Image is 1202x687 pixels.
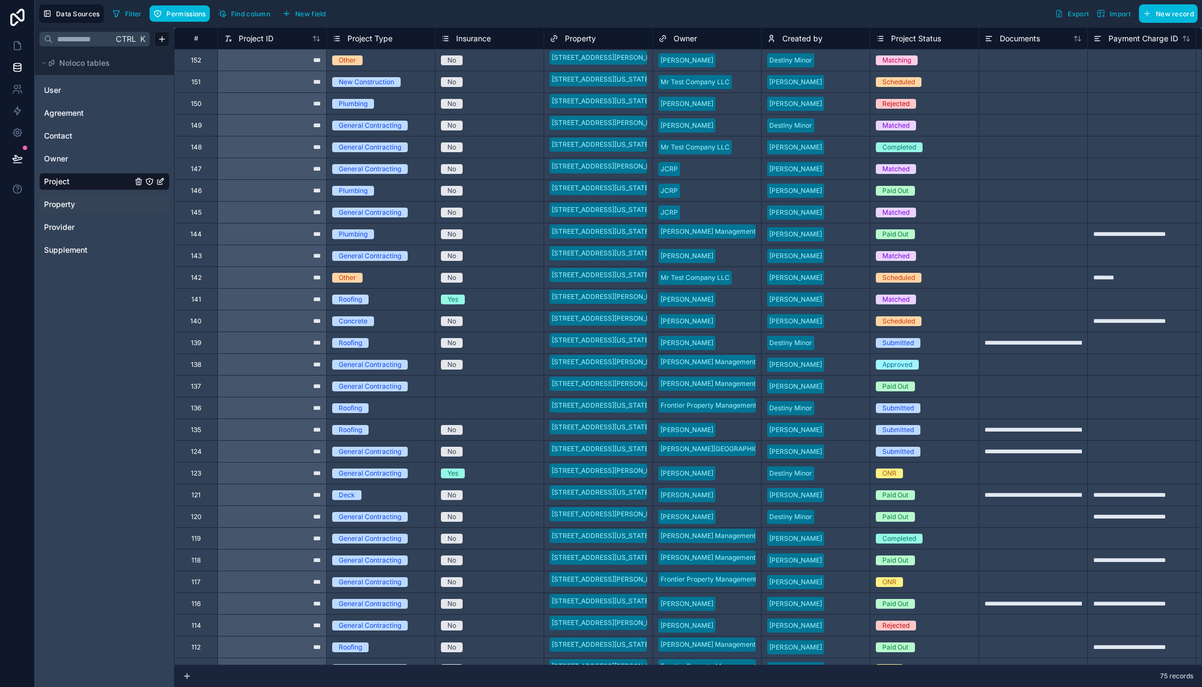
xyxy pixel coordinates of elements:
div: No [447,164,456,174]
div: Agreement [39,104,170,122]
div: [PERSON_NAME] [769,599,822,609]
div: Mr Test Company LLC [661,273,730,283]
div: Destiny Minor [769,512,812,522]
div: [PERSON_NAME] [769,664,822,674]
button: Permissions [150,5,209,22]
div: General Contracting [339,621,401,630]
div: No [447,447,456,457]
div: General Contracting [339,469,401,478]
div: # [183,34,209,42]
div: Matched [882,251,910,261]
div: [STREET_ADDRESS][US_STATE] [552,444,651,454]
span: Created by [782,33,823,44]
div: 111 [192,665,200,673]
div: Deck [339,490,355,500]
div: [STREET_ADDRESS][US_STATE] [552,553,651,563]
div: Paid Out [882,229,908,239]
a: Permissions [150,5,214,22]
div: 148 [191,143,202,152]
div: General Contracting [339,664,401,674]
div: Paid Out [882,642,908,652]
div: [PERSON_NAME] [769,621,822,630]
div: [STREET_ADDRESS][US_STATE] [552,183,651,193]
div: Yes [447,295,458,304]
div: ONR [882,469,896,478]
div: No [447,208,456,217]
div: Yes [447,469,458,478]
div: No [447,425,456,435]
span: Export [1068,10,1089,18]
div: [STREET_ADDRESS][PERSON_NAME][US_STATE] [552,509,703,519]
div: [PERSON_NAME] [769,208,822,217]
div: Matching [882,55,911,65]
div: 118 [191,556,201,565]
div: [STREET_ADDRESS][US_STATE] [552,140,651,149]
div: Destiny Minor [769,121,812,130]
button: Data Sources [39,4,104,23]
div: No [447,99,456,109]
div: 141 [191,295,201,304]
div: [PERSON_NAME] Management [661,640,756,649]
a: Property [44,199,132,210]
div: [PERSON_NAME] [769,642,822,652]
span: Import [1110,10,1131,18]
div: No [447,534,456,544]
div: Roofing [339,425,362,435]
div: General Contracting [339,599,401,609]
div: Frontier Property Management [661,574,756,584]
div: [STREET_ADDRESS][US_STATE] [552,270,651,280]
div: General Contracting [339,577,401,587]
div: 149 [191,121,202,130]
div: Destiny Minor [769,338,812,348]
button: Export [1051,4,1093,23]
div: New Construction [339,77,394,87]
div: Frontier Property Management [661,661,756,671]
span: Filter [125,10,142,18]
span: Contact [44,130,72,141]
span: Insurance [456,33,491,44]
button: Filter [108,5,146,22]
div: General Contracting [339,534,401,544]
div: No [447,338,456,348]
span: Property [565,33,596,44]
div: 117 [191,578,201,586]
div: [STREET_ADDRESS][PERSON_NAME][PERSON_NAME][US_STATE] [552,314,756,323]
div: [STREET_ADDRESS][PERSON_NAME][US_STATE] [552,357,703,367]
div: [PERSON_NAME] [769,316,822,326]
div: [PERSON_NAME] [769,142,822,152]
span: New field [295,10,326,18]
div: No [447,555,456,565]
div: Other [339,273,356,283]
div: No [447,186,456,196]
div: General Contracting [339,251,401,261]
div: 143 [191,252,202,260]
div: [STREET_ADDRESS][US_STATE] [552,531,651,541]
div: [PERSON_NAME] Management [661,227,756,236]
button: Import [1093,4,1135,23]
span: Project Type [347,33,393,44]
div: [STREET_ADDRESS][US_STATE] [552,422,651,432]
a: Provider [44,222,132,233]
div: [STREET_ADDRESS][PERSON_NAME][PERSON_NAME][US_STATE] [552,292,756,302]
div: [PERSON_NAME] Management [661,553,756,563]
div: General Contracting [339,142,401,152]
span: Documents [1000,33,1040,44]
div: [STREET_ADDRESS][US_STATE] [552,335,651,345]
div: [STREET_ADDRESS][US_STATE] [552,227,651,236]
span: Project [44,176,70,187]
div: [PERSON_NAME] [661,295,713,304]
div: 124 [191,447,202,456]
div: 119 [191,534,201,543]
div: No [447,229,456,239]
div: [PERSON_NAME] [769,360,822,370]
div: Destiny Minor [769,469,812,478]
div: No [447,577,456,587]
div: 112 [191,643,201,652]
div: ONR [882,577,896,587]
div: [STREET_ADDRESS][US_STATE][US_STATE] [552,401,687,410]
div: Paid Out [882,599,908,609]
div: Paid Out [882,512,908,522]
a: Owner [44,153,132,164]
span: Ctrl [115,32,137,46]
div: 142 [191,273,202,282]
